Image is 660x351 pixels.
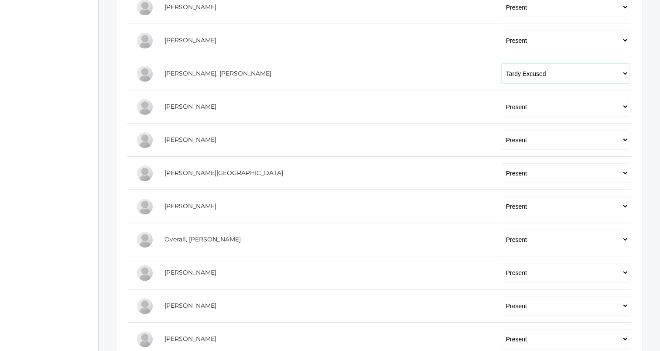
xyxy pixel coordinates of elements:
[164,3,216,11] a: [PERSON_NAME]
[136,165,154,182] div: Austin Hill
[164,202,216,210] a: [PERSON_NAME]
[164,69,271,77] a: [PERSON_NAME], [PERSON_NAME]
[136,231,154,248] div: Chris Overall
[136,297,154,315] div: Emme Renz
[136,330,154,348] div: Leah Vichinsky
[136,264,154,282] div: Olivia Puha
[164,268,216,276] a: [PERSON_NAME]
[164,169,283,177] a: [PERSON_NAME][GEOGRAPHIC_DATA]
[136,32,154,49] div: Eva Carr
[136,198,154,215] div: Marissa Myers
[164,136,216,144] a: [PERSON_NAME]
[164,36,216,44] a: [PERSON_NAME]
[164,302,216,310] a: [PERSON_NAME]
[164,235,241,243] a: Overall, [PERSON_NAME]
[164,103,216,110] a: [PERSON_NAME]
[136,131,154,149] div: Rachel Hayton
[136,98,154,116] div: LaRae Erner
[164,335,216,343] a: [PERSON_NAME]
[136,65,154,83] div: Presley Davenport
